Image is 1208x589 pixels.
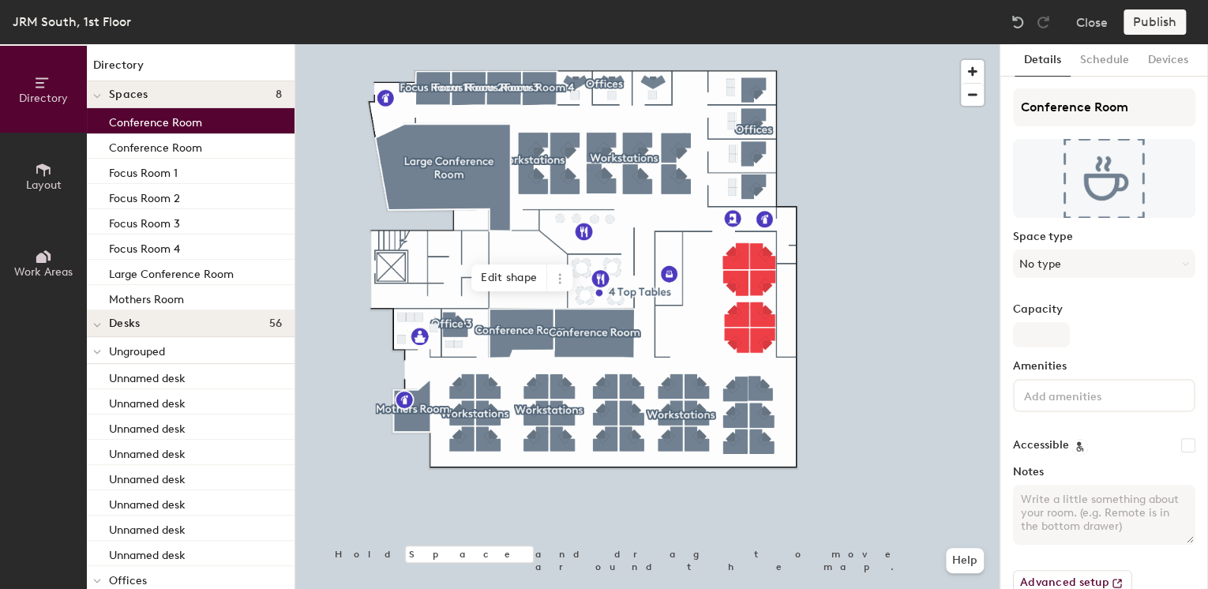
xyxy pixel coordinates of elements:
span: Spaces [109,88,148,101]
p: Focus Room 4 [109,238,180,256]
h1: Directory [87,57,294,81]
p: Conference Room [109,111,202,129]
span: 56 [268,317,282,330]
p: Large Conference Room [109,263,234,281]
p: Unnamed desk [109,418,186,436]
span: Layout [26,178,62,192]
label: Space type [1013,231,1195,243]
p: Unnamed desk [109,493,186,512]
label: Capacity [1013,303,1195,316]
span: Directory [19,92,68,105]
span: 8 [276,88,282,101]
input: Add amenities [1021,385,1163,404]
label: Notes [1013,466,1195,478]
p: Mothers Room [109,288,184,306]
p: Unnamed desk [109,443,186,461]
button: Help [946,548,984,573]
img: Undo [1010,14,1026,30]
button: No type [1013,249,1195,278]
img: Redo [1035,14,1051,30]
p: Focus Room 2 [109,187,180,205]
p: Unnamed desk [109,367,186,385]
label: Amenities [1013,360,1195,373]
img: The space named Conference Room [1013,139,1195,218]
span: Work Areas [14,265,73,279]
span: Ungrouped [109,345,165,358]
button: Close [1076,9,1108,35]
p: Focus Room 3 [109,212,180,231]
button: Schedule [1071,44,1139,77]
p: Conference Room [109,137,202,155]
p: Focus Room 1 [109,162,178,180]
p: Unnamed desk [109,519,186,537]
button: Devices [1139,44,1198,77]
label: Accessible [1013,439,1069,452]
p: Unnamed desk [109,392,186,411]
span: Desks [109,317,140,330]
button: Details [1015,44,1071,77]
p: Unnamed desk [109,468,186,486]
span: Edit shape [471,264,547,291]
div: JRM South, 1st Floor [13,12,131,32]
p: Unnamed desk [109,544,186,562]
span: Offices [109,574,147,587]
